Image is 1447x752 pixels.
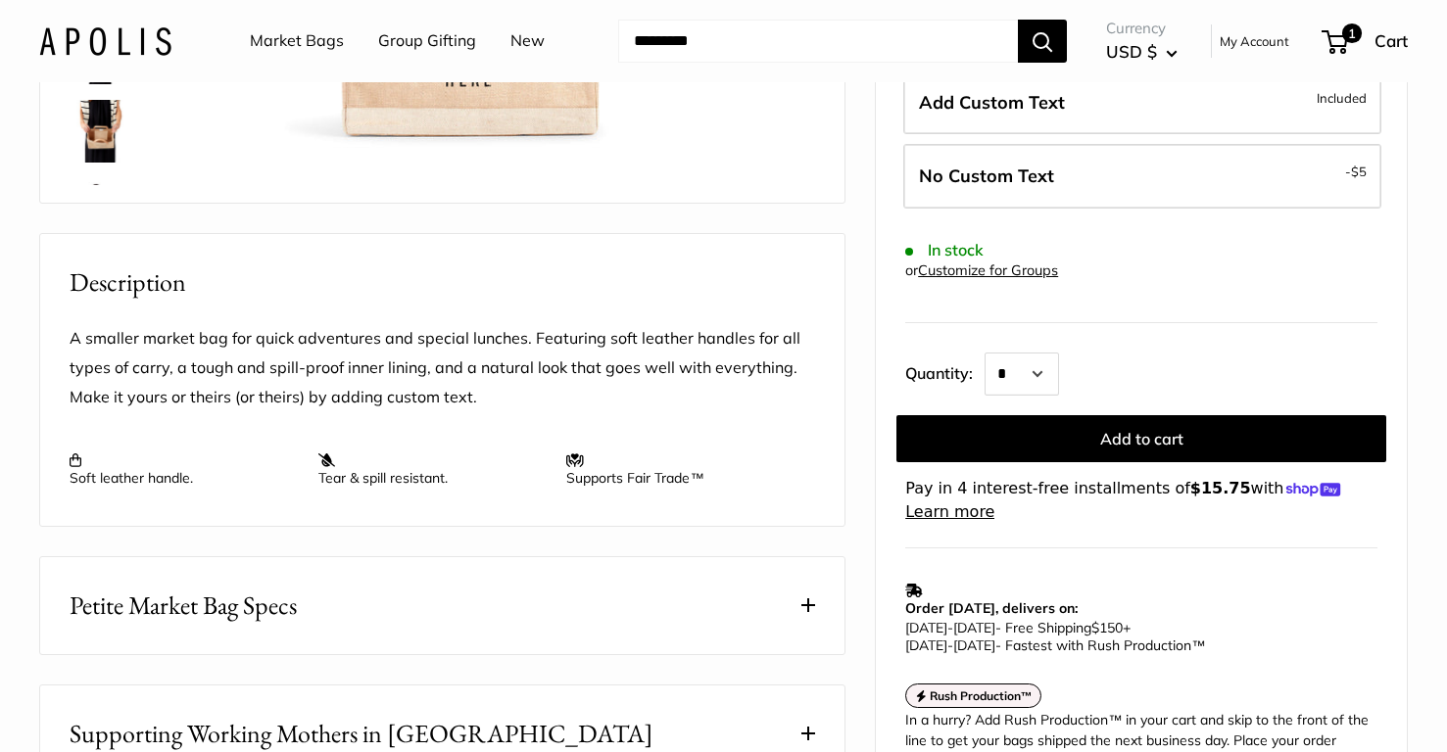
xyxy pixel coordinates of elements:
span: [DATE] [953,636,995,654]
p: - Free Shipping + [905,619,1368,654]
a: Petite Market Bag in Natural [66,96,136,166]
button: USD $ [1106,36,1178,68]
span: USD $ [1106,41,1157,62]
label: Quantity: [905,347,985,396]
span: - [1345,160,1367,183]
strong: Order [DATE], delivers on: [905,599,1078,617]
label: Add Custom Text [903,70,1381,134]
p: Supports Fair Trade™ [566,451,796,487]
span: Currency [1106,15,1178,42]
p: A smaller market bag for quick adventures and special lunches. Featuring soft leather handles for... [70,324,815,412]
label: Leave Blank [903,144,1381,209]
a: Market Bags [250,26,344,56]
a: Petite Market Bag in Natural [66,174,136,245]
span: Cart [1375,30,1408,51]
span: Petite Market Bag Specs [70,587,297,625]
a: My Account [1220,29,1289,53]
a: Group Gifting [378,26,476,56]
span: [DATE] [905,636,947,654]
img: Petite Market Bag in Natural [70,100,132,163]
a: 1 Cart [1324,25,1408,57]
span: 1 [1342,23,1362,43]
span: - [947,636,953,654]
span: $5 [1351,164,1367,179]
span: [DATE] [905,619,947,636]
span: - [947,619,953,636]
span: Included [1317,85,1367,109]
a: Customize for Groups [918,261,1058,279]
span: Add Custom Text [919,90,1065,113]
a: New [510,26,545,56]
p: Tear & spill resistant. [318,451,548,487]
span: - Fastest with Rush Production™ [905,636,1205,654]
strong: Rush Production™ [930,688,1033,703]
span: $150 [1091,619,1123,636]
img: Petite Market Bag in Natural [70,178,132,241]
span: In stock [905,241,983,259]
h2: Description [70,263,815,302]
div: or [905,258,1058,284]
button: Petite Market Bag Specs [40,557,844,654]
input: Search... [618,20,1018,63]
button: Search [1018,20,1067,63]
span: No Custom Text [919,164,1054,187]
span: [DATE] [953,619,995,636]
button: Add to cart [896,415,1386,462]
p: Soft leather handle. [70,451,299,487]
img: Apolis [39,26,171,55]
